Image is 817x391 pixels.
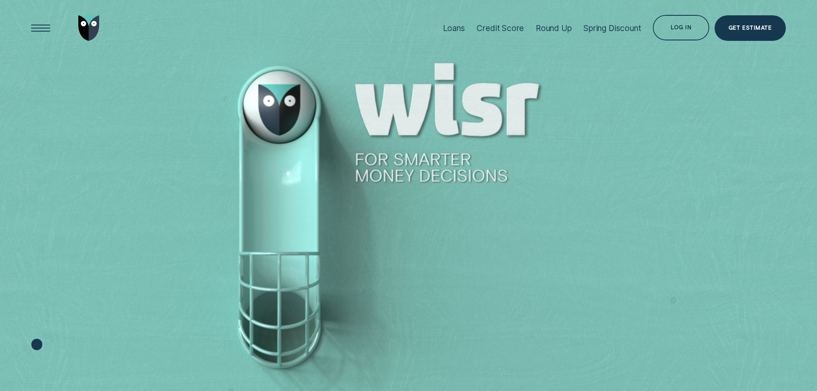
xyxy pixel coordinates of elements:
[78,15,100,41] img: Wisr
[583,23,641,33] div: Spring Discount
[28,15,54,41] button: Open Menu
[714,15,786,41] a: Get Estimate
[477,23,524,33] div: Credit Score
[653,15,709,40] button: Log in
[536,23,572,33] div: Round Up
[443,23,465,33] div: Loans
